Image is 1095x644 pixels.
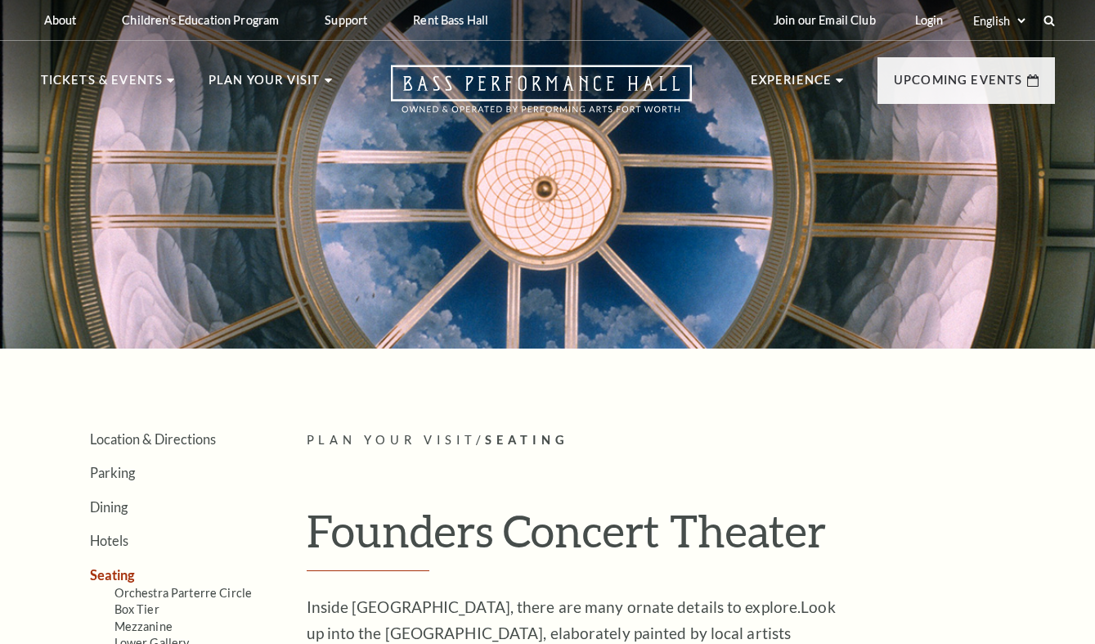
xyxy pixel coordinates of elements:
[209,70,321,100] p: Plan Your Visit
[307,430,1055,451] p: /
[325,13,367,27] p: Support
[41,70,164,100] p: Tickets & Events
[114,586,253,600] a: Orchestra Parterre Circle
[413,13,488,27] p: Rent Bass Hall
[485,433,569,447] span: Seating
[90,499,128,515] a: Dining
[114,619,173,633] a: Mezzanine
[90,533,128,548] a: Hotels
[970,13,1028,29] select: Select:
[751,70,832,100] p: Experience
[44,13,77,27] p: About
[90,431,216,447] a: Location & Directions
[90,567,135,583] a: Seating
[90,465,135,480] a: Parking
[122,13,279,27] p: Children's Education Program
[114,602,159,616] a: Box Tier
[307,504,1055,571] h1: Founders Concert Theater
[894,70,1023,100] p: Upcoming Events
[307,433,477,447] span: Plan Your Visit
